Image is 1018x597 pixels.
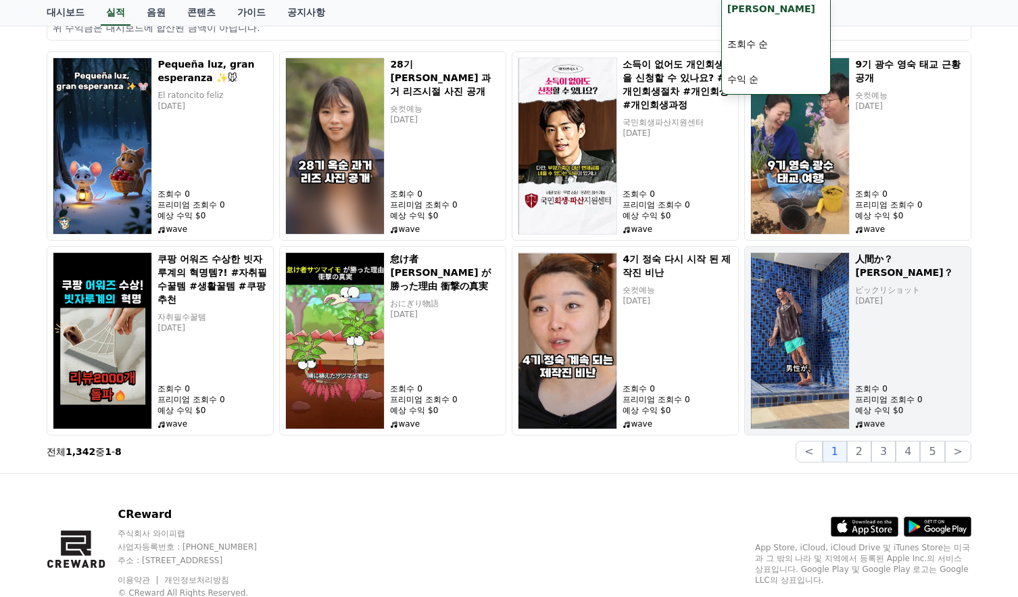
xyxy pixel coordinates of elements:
p: [DATE] [623,128,733,139]
p: 위 수익금은 대시보드에 합산된 금액이 아닙니다. [53,21,965,34]
p: 예상 수익 $0 [623,210,733,221]
p: wave [157,419,268,429]
img: 9기 광수 영숙 태교 근황 공개 [750,57,850,235]
p: 국민회생파산지원센터 [623,117,733,128]
p: 프리미엄 조회수 0 [157,394,268,405]
p: 예상 수익 $0 [390,405,500,416]
p: 숏컷예능 [855,90,965,101]
p: wave [623,419,733,429]
a: 개인정보처리방침 [164,575,229,585]
h5: 9기 광수 영숙 태교 근황 공개 [855,57,965,85]
p: 프리미엄 조회수 0 [855,199,965,210]
h5: 人間か？[PERSON_NAME]？ [855,252,965,279]
a: 怠け者サツマイモ が勝った理由 衝撃の真実 怠け者[PERSON_NAME] が勝った理由 衝撃の真実 おにぎり物語 [DATE] 조회수 0 프리미엄 조회수 0 예상 수익 $0 wave [279,246,506,435]
p: 예상 수익 $0 [623,405,733,416]
p: wave [390,224,500,235]
button: 수익 순 [722,64,764,94]
p: 프리미엄 조회수 0 [623,394,733,405]
p: ビックリショット [855,285,965,295]
strong: 1 [105,446,112,457]
button: 1 [823,441,847,462]
p: CReward [118,506,283,523]
p: 조회수 0 [623,189,733,199]
p: 조회수 0 [855,383,965,394]
p: 프리미엄 조회수 0 [855,394,965,405]
p: [DATE] [855,101,965,112]
button: 3 [871,441,896,462]
p: 숏컷예능 [623,285,733,295]
a: 人間か？マネキンか？ 人間か？[PERSON_NAME]？ ビックリショット [DATE] 조회수 0 프리미엄 조회수 0 예상 수익 $0 wave [744,246,971,435]
img: 소득이 없어도 개인회생을 신청할 수 있나요? #개인회생절차 #개인회생 #개인회생과정 [518,57,617,235]
p: 조회수 0 [157,383,268,394]
a: Pequeña luz, gran esperanza ✨🐭 Pequeña luz, gran esperanza ✨🐭 El ratoncito feliz [DATE] 조회수 0 프리미... [47,51,274,241]
p: App Store, iCloud, iCloud Drive 및 iTunes Store는 미국과 그 밖의 나라 및 지역에서 등록된 Apple Inc.의 서비스 상표입니다. Goo... [755,542,971,586]
p: 숏컷예능 [390,103,500,114]
p: 주소 : [STREET_ADDRESS] [118,555,283,566]
p: [DATE] [623,295,733,306]
img: 28기 옥순 과거 리즈시절 사진 공개 [285,57,385,235]
strong: 1,342 [66,446,95,457]
p: [DATE] [855,295,965,306]
button: > [945,441,971,462]
p: 예상 수익 $0 [855,210,965,221]
p: [DATE] [390,114,500,125]
strong: 8 [115,446,122,457]
button: < [796,441,822,462]
h5: 4기 정숙 다시 시작 된 제작진 비난 [623,252,733,279]
p: 프리미엄 조회수 0 [390,394,500,405]
img: 怠け者サツマイモ が勝った理由 衝撃の真実 [285,252,385,429]
img: Pequeña luz, gran esperanza ✨🐭 [53,57,152,235]
a: 소득이 없어도 개인회생을 신청할 수 있나요? #개인회생절차 #개인회생 #개인회생과정 소득이 없어도 개인회생을 신청할 수 있나요? #개인회생절차 #개인회생 #개인회생과정 국민회... [512,51,739,241]
p: 주식회사 와이피랩 [118,528,283,539]
p: 사업자등록번호 : [PHONE_NUMBER] [118,542,283,552]
p: 예상 수익 $0 [390,210,500,221]
h5: 怠け者[PERSON_NAME] が勝った理由 衝撃の真実 [390,252,500,293]
a: 28기 옥순 과거 리즈시절 사진 공개 28기 [PERSON_NAME] 과거 리즈시절 사진 공개 숏컷예능 [DATE] 조회수 0 프리미엄 조회수 0 예상 수익 $0 wave [279,51,506,241]
p: 예상 수익 $0 [855,405,965,416]
img: 4기 정숙 다시 시작 된 제작진 비난 [518,252,617,429]
p: 조회수 0 [390,383,500,394]
p: おにぎり物語 [390,298,500,309]
h5: 소득이 없어도 개인회생을 신청할 수 있나요? #개인회생절차 #개인회생 #개인회생과정 [623,57,733,112]
p: wave [855,419,965,429]
p: 조회수 0 [157,189,268,199]
button: 4 [896,441,920,462]
p: wave [390,419,500,429]
p: [DATE] [390,309,500,320]
button: 조회수 순 [722,29,773,59]
p: wave [855,224,965,235]
p: [DATE] [157,101,268,112]
p: [DATE] [157,323,268,333]
p: 프리미엄 조회수 0 [390,199,500,210]
p: 조회수 0 [623,383,733,394]
p: wave [623,224,733,235]
p: 조회수 0 [855,189,965,199]
p: 조회수 0 [390,189,500,199]
p: 자취필수꿀템 [157,312,268,323]
h5: Pequeña luz, gran esperanza ✨🐭 [157,57,268,85]
button: 5 [920,441,944,462]
a: 9기 광수 영숙 태교 근황 공개 9기 광수 영숙 태교 근황 공개 숏컷예능 [DATE] 조회수 0 프리미엄 조회수 0 예상 수익 $0 wave [744,51,971,241]
h5: 쿠팡 어워즈 수상한 빗자루계의 혁명템?! #자취필수꿀템 #생활꿀템 #쿠팡추천 [157,252,268,306]
p: 예상 수익 $0 [157,405,268,416]
h5: 28기 [PERSON_NAME] 과거 리즈시절 사진 공개 [390,57,500,98]
a: 4기 정숙 다시 시작 된 제작진 비난 4기 정숙 다시 시작 된 제작진 비난 숏컷예능 [DATE] 조회수 0 프리미엄 조회수 0 예상 수익 $0 wave [512,246,739,435]
img: 人間か？マネキンか？ [750,252,850,429]
p: 프리미엄 조회수 0 [623,199,733,210]
p: El ratoncito feliz [157,90,268,101]
p: 예상 수익 $0 [157,210,268,221]
p: 전체 중 - [47,445,122,458]
a: 이용약관 [118,575,160,585]
img: 쿠팡 어워즈 수상한 빗자루계의 혁명템?! #자취필수꿀템 #생활꿀템 #쿠팡추천 [53,252,152,429]
button: 2 [847,441,871,462]
a: 쿠팡 어워즈 수상한 빗자루계의 혁명템?! #자취필수꿀템 #생활꿀템 #쿠팡추천 쿠팡 어워즈 수상한 빗자루계의 혁명템?! #자취필수꿀템 #생활꿀템 #쿠팡추천 자취필수꿀템 [DAT... [47,246,274,435]
p: 프리미엄 조회수 0 [157,199,268,210]
p: wave [157,224,268,235]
